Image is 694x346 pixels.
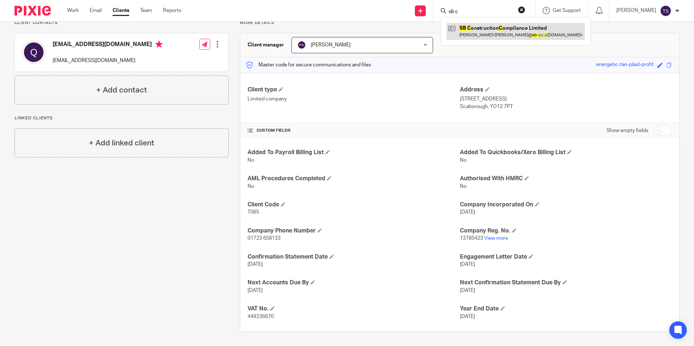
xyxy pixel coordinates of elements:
[311,42,351,48] span: [PERSON_NAME]
[248,236,281,241] span: 01723 658133
[460,95,672,103] p: [STREET_ADDRESS]
[90,7,102,14] a: Email
[96,85,147,96] h4: + Add contact
[596,61,654,69] div: energetic-tan-plaid-profit
[15,115,229,121] p: Linked clients
[460,253,672,261] h4: Engagement Letter Date
[248,201,460,209] h4: Client Code
[616,7,656,14] p: [PERSON_NAME]
[67,7,79,14] a: Work
[460,201,672,209] h4: Company Incorporated On
[248,95,460,103] p: Limited company
[248,175,460,182] h4: AML Procedures Completed
[460,236,483,241] span: 13785423
[297,41,306,49] img: svg%3E
[22,41,45,64] img: svg%3E
[248,86,460,94] h4: Client type
[53,57,163,64] p: [EMAIL_ADDRESS][DOMAIN_NAME]
[484,236,508,241] a: View more
[460,175,672,182] h4: Authorised With HMRC
[248,288,263,293] span: [DATE]
[460,262,475,267] span: [DATE]
[460,103,672,110] p: Scaborough, YO12 7PT
[248,314,274,319] span: 449236670
[53,41,163,50] h4: [EMAIL_ADDRESS][DOMAIN_NAME]
[460,288,475,293] span: [DATE]
[553,8,581,13] span: Get Support
[460,314,475,319] span: [DATE]
[460,227,672,235] h4: Company Reg. No.
[248,227,460,235] h4: Company Phone Number
[15,20,229,26] p: Client contacts
[460,184,466,189] span: No
[248,149,460,156] h4: Added To Payroll Billing List
[248,262,263,267] span: [DATE]
[240,20,679,26] p: More details
[518,6,525,13] button: Clear
[248,279,460,287] h4: Next Accounts Due By
[660,5,671,17] img: svg%3E
[248,305,460,313] h4: VAT No.
[248,184,254,189] span: No
[15,6,51,16] img: Pixie
[460,149,672,156] h4: Added To Quickbooks/Xero Billing List
[248,158,254,163] span: No
[89,137,154,149] h4: + Add linked client
[460,86,672,94] h4: Address
[248,253,460,261] h4: Confirmation Statement Date
[248,41,284,49] h3: Client manager
[248,210,259,215] span: T065
[113,7,129,14] a: Clients
[163,7,181,14] a: Reports
[460,158,466,163] span: No
[246,61,371,69] p: Master code for secure communications and files
[448,9,513,15] input: Search
[140,7,152,14] a: Team
[460,305,672,313] h4: Year End Date
[155,41,163,48] i: Primary
[460,210,475,215] span: [DATE]
[460,279,672,287] h4: Next Confirmation Statement Due By
[607,127,648,134] label: Show empty fields
[248,128,460,133] h4: CUSTOM FIELDS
